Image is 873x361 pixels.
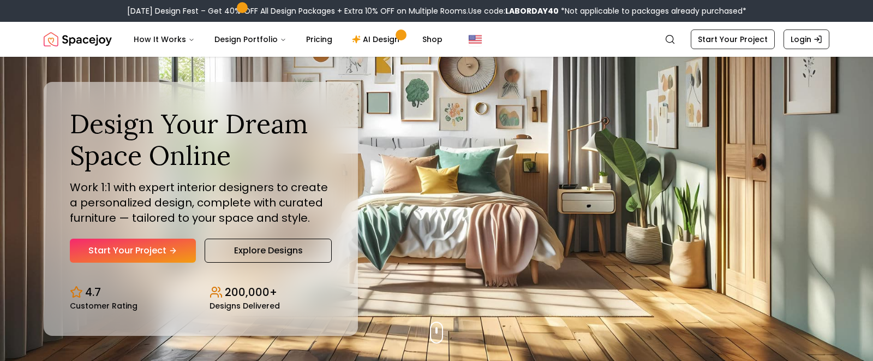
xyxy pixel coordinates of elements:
span: Use code: [468,5,559,16]
a: Start Your Project [691,29,775,49]
p: 200,000+ [225,285,277,300]
div: Design stats [70,276,332,310]
button: Design Portfolio [206,28,295,50]
nav: Global [44,22,829,57]
a: Explore Designs [205,239,332,263]
h1: Design Your Dream Space Online [70,108,332,171]
small: Customer Rating [70,302,137,310]
img: Spacejoy Logo [44,28,112,50]
button: How It Works [125,28,204,50]
p: 4.7 [85,285,101,300]
a: AI Design [343,28,411,50]
p: Work 1:1 with expert interior designers to create a personalized design, complete with curated fu... [70,180,332,226]
a: Login [784,29,829,49]
nav: Main [125,28,451,50]
b: LABORDAY40 [505,5,559,16]
a: Start Your Project [70,239,196,263]
img: United States [469,33,482,46]
small: Designs Delivered [210,302,280,310]
a: Shop [414,28,451,50]
a: Pricing [297,28,341,50]
span: *Not applicable to packages already purchased* [559,5,746,16]
div: [DATE] Design Fest – Get 40% OFF All Design Packages + Extra 10% OFF on Multiple Rooms. [127,5,746,16]
a: Spacejoy [44,28,112,50]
